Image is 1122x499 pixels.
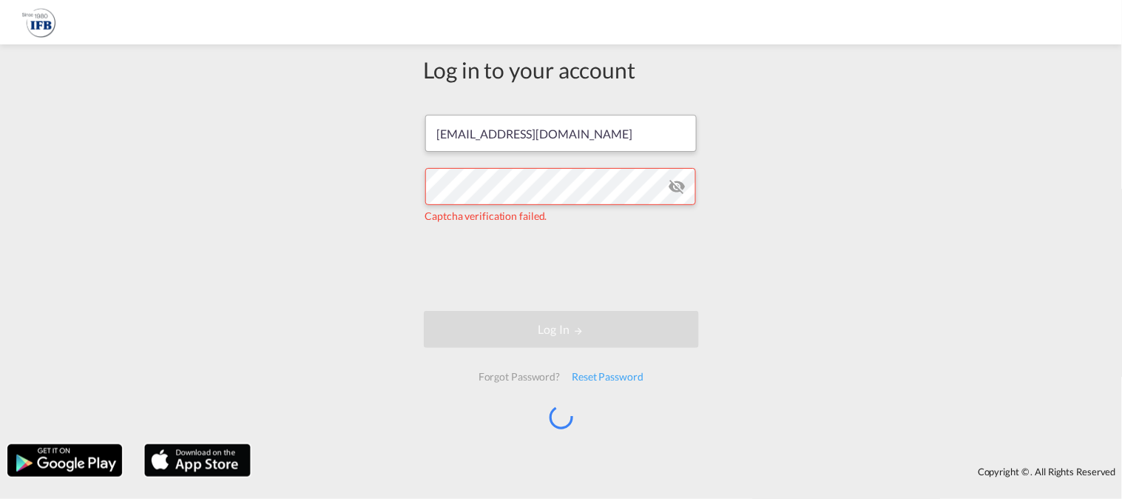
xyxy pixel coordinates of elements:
[566,364,649,390] div: Reset Password
[668,178,686,195] md-icon: icon-eye-off
[424,311,699,348] button: LOGIN
[143,443,252,478] img: apple.png
[424,54,699,85] div: Log in to your account
[473,364,566,390] div: Forgot Password?
[6,443,124,478] img: google.png
[258,459,1122,484] div: Copyright © . All Rights Reserved
[22,6,55,39] img: 2b726980256c11eeaa87296e05903fd5.png
[425,115,697,152] input: Enter email/phone number
[449,238,674,296] iframe: reCAPTCHA
[425,210,547,222] span: Captcha verification failed.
